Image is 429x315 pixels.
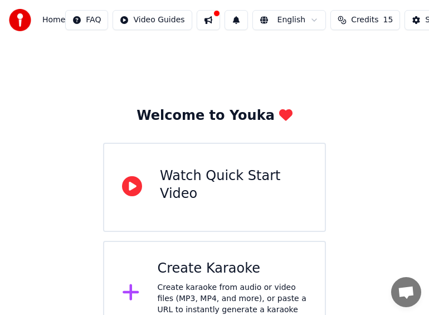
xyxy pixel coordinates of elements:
nav: breadcrumb [42,14,65,26]
span: Credits [351,14,378,26]
span: 15 [383,14,393,26]
span: Home [42,14,65,26]
img: youka [9,9,31,31]
button: FAQ [65,10,108,30]
div: Welcome to Youka [136,107,292,125]
div: Watch Quick Start Video [160,167,307,203]
a: 채팅 열기 [391,277,421,307]
button: Video Guides [113,10,192,30]
button: Credits15 [330,10,400,30]
div: Create Karaoke [158,260,308,278]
